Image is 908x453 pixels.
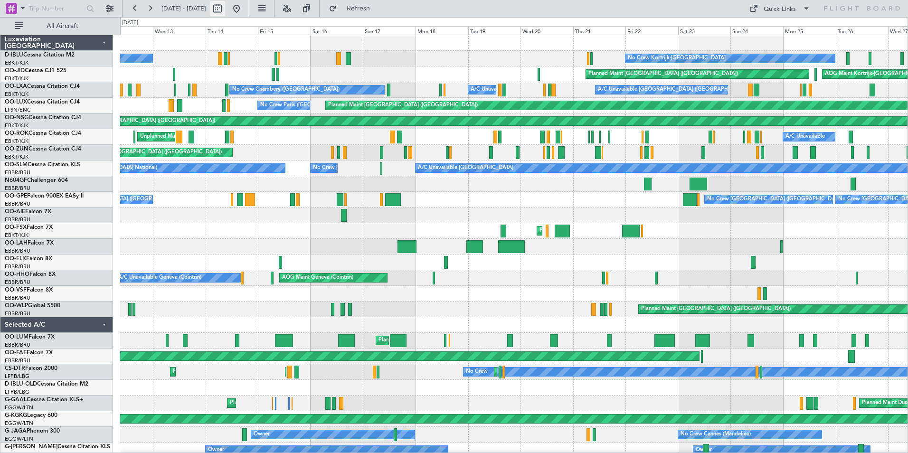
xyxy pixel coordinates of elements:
[161,4,206,13] span: [DATE] - [DATE]
[5,225,27,230] span: OO-FSX
[5,366,57,371] a: CS-DTRFalcon 2000
[5,310,30,317] a: EBBR/BRU
[5,52,23,58] span: D-IBLU
[466,365,488,379] div: No Crew
[5,146,28,152] span: OO-ZUN
[707,192,866,207] div: No Crew [GEOGRAPHIC_DATA] ([GEOGRAPHIC_DATA] National)
[5,435,33,443] a: EGGW/LTN
[5,279,30,286] a: EBBR/BRU
[5,334,28,340] span: OO-LUM
[5,68,66,74] a: OO-JIDCessna CJ1 525
[628,51,726,66] div: No Crew Kortrijk-[GEOGRAPHIC_DATA]
[5,428,60,434] a: G-JAGAPhenom 300
[836,26,889,35] div: Tue 26
[5,357,30,364] a: EBBR/BRU
[5,381,37,387] span: D-IBLU-OLD
[5,75,28,82] a: EBKT/KJK
[5,397,27,403] span: G-GAAL
[468,26,521,35] div: Tue 19
[641,302,791,316] div: Planned Maint [GEOGRAPHIC_DATA] ([GEOGRAPHIC_DATA])
[625,26,678,35] div: Fri 22
[5,350,27,356] span: OO-FAE
[5,444,57,450] span: G-[PERSON_NAME]
[5,193,27,199] span: OO-GPE
[5,294,30,302] a: EBBR/BRU
[5,444,110,450] a: G-[PERSON_NAME]Cessna Citation XLS
[5,366,25,371] span: CS-DTR
[232,83,340,97] div: No Crew Chambery ([GEOGRAPHIC_DATA])
[783,26,836,35] div: Mon 25
[5,428,27,434] span: G-JAGA
[5,263,30,270] a: EBBR/BRU
[745,1,815,16] button: Quick Links
[5,303,60,309] a: OO-WLPGlobal 5500
[5,115,81,121] a: OO-NSGCessna Citation CJ4
[418,161,513,175] div: A/C Unavailable [GEOGRAPHIC_DATA]
[101,26,153,35] div: Tue 12
[5,84,80,89] a: OO-LXACessna Citation CJ4
[5,178,68,183] a: N604GFChallenger 604
[5,388,29,396] a: LFPB/LBG
[173,365,221,379] div: Planned Maint Sofia
[5,138,28,145] a: EBKT/KJK
[678,26,731,35] div: Sat 23
[5,193,84,199] a: OO-GPEFalcon 900EX EASy II
[730,26,783,35] div: Sun 24
[140,130,293,144] div: Unplanned Maint [GEOGRAPHIC_DATA]-[GEOGRAPHIC_DATA]
[311,26,363,35] div: Sat 16
[5,131,81,136] a: OO-ROKCessna Citation CJ4
[5,381,88,387] a: D-IBLU-OLDCessna Citation M2
[5,256,52,262] a: OO-ELKFalcon 8X
[598,83,775,97] div: A/C Unavailable [GEOGRAPHIC_DATA] ([GEOGRAPHIC_DATA] National)
[5,216,30,223] a: EBBR/BRU
[5,232,28,239] a: EBKT/KJK
[5,413,57,418] a: G-KGKGLegacy 600
[5,256,26,262] span: OO-ELK
[118,271,201,285] div: A/C Unavailable Geneva (Cointrin)
[339,5,378,12] span: Refresh
[363,26,416,35] div: Sun 17
[206,26,258,35] div: Thu 14
[5,397,83,403] a: G-GAALCessna Citation XLS+
[5,99,80,105] a: OO-LUXCessna Citation CJ4
[25,23,100,29] span: All Aircraft
[5,52,75,58] a: D-IBLUCessna Citation M2
[520,26,573,35] div: Wed 20
[5,131,28,136] span: OO-ROK
[5,200,30,208] a: EBBR/BRU
[5,153,28,160] a: EBKT/KJK
[5,373,29,380] a: LFPB/LBG
[5,59,28,66] a: EBKT/KJK
[5,122,28,129] a: EBKT/KJK
[588,67,738,81] div: Planned Maint [GEOGRAPHIC_DATA] ([GEOGRAPHIC_DATA])
[539,224,650,238] div: Planned Maint Kortrijk-[GEOGRAPHIC_DATA]
[471,83,647,97] div: A/C Unavailable [GEOGRAPHIC_DATA] ([GEOGRAPHIC_DATA] National)
[5,209,51,215] a: OO-AIEFalcon 7X
[416,26,468,35] div: Mon 18
[254,427,270,442] div: Owner
[5,146,81,152] a: OO-ZUNCessna Citation CJ4
[5,162,80,168] a: OO-SLMCessna Citation XLS
[328,98,478,113] div: Planned Maint [GEOGRAPHIC_DATA] ([GEOGRAPHIC_DATA])
[50,192,209,207] div: No Crew [GEOGRAPHIC_DATA] ([GEOGRAPHIC_DATA] National)
[66,114,215,128] div: Planned Maint [GEOGRAPHIC_DATA] ([GEOGRAPHIC_DATA])
[497,365,545,379] div: Planned Maint Sofia
[5,247,30,255] a: EBBR/BRU
[5,169,30,176] a: EBBR/BRU
[5,225,53,230] a: OO-FSXFalcon 7X
[5,106,31,113] a: LFSN/ENC
[5,209,25,215] span: OO-AIE
[313,161,472,175] div: No Crew [GEOGRAPHIC_DATA] ([GEOGRAPHIC_DATA] National)
[764,5,796,14] div: Quick Links
[29,1,84,16] input: Trip Number
[5,68,25,74] span: OO-JID
[5,84,27,89] span: OO-LXA
[260,98,354,113] div: No Crew Paris ([GEOGRAPHIC_DATA])
[5,240,28,246] span: OO-LAH
[282,271,353,285] div: AOG Maint Geneva (Cointrin)
[258,26,311,35] div: Fri 15
[5,334,55,340] a: OO-LUMFalcon 7X
[5,303,28,309] span: OO-WLP
[324,1,381,16] button: Refresh
[5,420,33,427] a: EGGW/LTN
